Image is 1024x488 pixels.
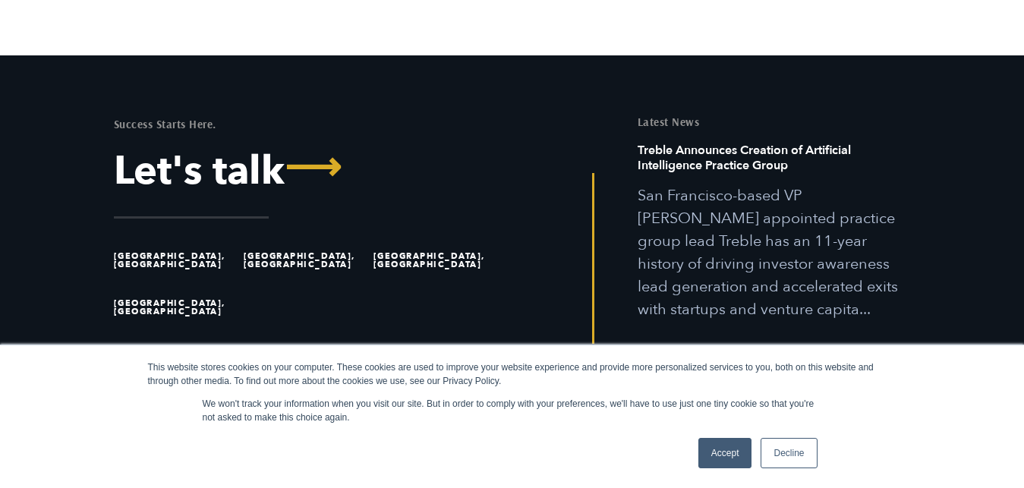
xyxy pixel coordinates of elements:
[638,184,911,321] p: San Francisco-based VP [PERSON_NAME] appointed practice group lead Treble has an 11-year history ...
[114,284,237,331] li: [GEOGRAPHIC_DATA], [GEOGRAPHIC_DATA]
[373,237,496,284] li: [GEOGRAPHIC_DATA], [GEOGRAPHIC_DATA]
[638,143,911,321] a: Read this article
[220,18,434,49] input: Doe
[148,360,877,388] div: This website stores cookies on your computer. These cookies are used to improve your website expe...
[114,152,501,191] a: Let's Talk
[114,237,237,284] li: [GEOGRAPHIC_DATA], [GEOGRAPHIC_DATA]
[761,438,817,468] a: Decline
[220,63,301,76] span: Business Email Only
[638,143,911,184] h6: Treble Announces Creation of Artificial Intelligence Practice Group
[698,438,752,468] a: Accept
[244,237,367,284] li: [GEOGRAPHIC_DATA], [GEOGRAPHIC_DATA]
[220,1,263,14] span: Last name
[114,117,216,131] mark: Success Starts Here.
[638,116,911,128] h5: Latest News
[220,80,434,111] input: jane.doe@businessemail.com
[203,397,822,424] p: We won't track your information when you visit our site. But in order to comply with your prefere...
[285,148,342,187] span: ⟶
